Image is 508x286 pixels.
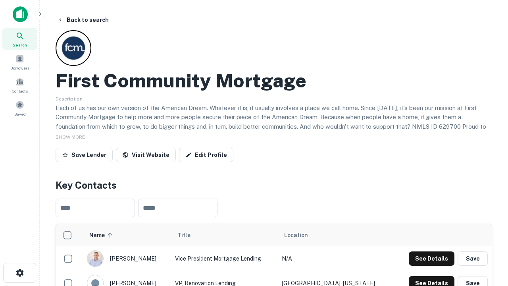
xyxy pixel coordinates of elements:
[2,28,37,50] a: Search
[13,42,27,48] span: Search
[458,251,488,266] button: Save
[12,88,28,94] span: Contacts
[179,148,233,162] a: Edit Profile
[87,251,103,267] img: 1520878720083
[2,51,37,73] a: Borrowers
[83,224,171,246] th: Name
[87,250,167,267] div: [PERSON_NAME]
[2,97,37,119] a: Saved
[56,134,85,140] span: SHOW MORE
[56,69,306,92] h2: First Community Mortgage
[278,246,393,271] td: N/A
[56,96,83,102] span: Description
[409,251,454,266] button: See Details
[54,13,112,27] button: Back to search
[116,148,176,162] a: Visit Website
[468,197,508,235] iframe: Chat Widget
[171,224,278,246] th: Title
[56,103,492,141] p: Each of us has our own version of the American Dream. Whatever it is, it usually involves a place...
[278,224,393,246] th: Location
[89,230,115,240] span: Name
[56,148,113,162] button: Save Lender
[177,230,201,240] span: Title
[284,230,308,240] span: Location
[2,74,37,96] a: Contacts
[10,65,29,71] span: Borrowers
[56,178,492,192] h4: Key Contacts
[14,111,26,117] span: Saved
[171,246,278,271] td: Vice President Mortgage Lending
[13,6,28,22] img: capitalize-icon.png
